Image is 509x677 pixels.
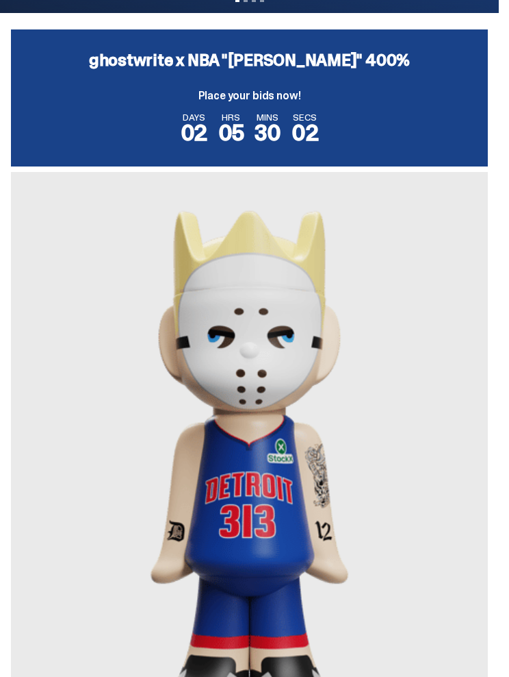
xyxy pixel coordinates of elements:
h3: ghostwrite x NBA "[PERSON_NAME]" 400% [89,52,410,69]
span: 30 [254,119,280,147]
span: HRS [218,112,244,122]
span: DAYS [181,112,207,122]
span: 02 [181,119,207,147]
p: Place your bids now! [89,90,410,101]
span: 05 [218,119,244,147]
span: SECS [291,112,317,122]
span: MINS [254,112,280,122]
span: 02 [291,119,317,147]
